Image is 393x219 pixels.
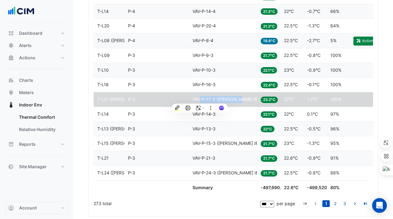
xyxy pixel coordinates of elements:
span: 22°C [284,9,294,14]
span: 97% [330,111,339,117]
span: 100% [330,97,341,102]
span: -0.5°C [307,126,321,131]
img: Company Logo [7,5,35,17]
span: Indoor Env [19,102,42,108]
span: 22.5°C [284,126,298,131]
span: 21.7°C [261,155,277,162]
span: Alerts [19,42,32,49]
span: T-L24 (NABERS IE) [97,170,153,175]
div: Indoor Env [5,111,69,138]
span: Meters [19,90,34,96]
app-icon: Alerts [8,42,14,49]
div: Summary [193,184,253,191]
a: go to first page [302,200,309,207]
span: P-3 [128,155,135,161]
span: T-L15 (NABERS IE) [97,141,153,146]
span: 22.1°C [261,111,277,118]
li: page 1 [321,200,331,207]
span: 21.7°C [261,170,277,177]
span: Dashboard [19,30,42,36]
span: 19.8°C [261,38,278,44]
span: VAV-P-13-3 [193,126,216,131]
span: 64% [330,23,339,28]
button: Action [353,37,375,45]
button: Reports [5,138,69,150]
a: Thermal Comfort [14,111,69,123]
span: P-3 [128,82,135,87]
span: 22.6°C [284,185,298,190]
span: -0.8°C [307,170,321,175]
span: T-L16 [97,82,109,87]
a: go to last page [362,200,369,207]
span: 80% [330,185,340,190]
button: Alerts [5,39,69,52]
span: VAV-P-9-3 [193,53,213,58]
li: page 3 [340,200,349,207]
span: 22.5°C [284,23,298,28]
app-icon: Actions [8,55,14,61]
span: 5% [330,38,337,43]
span: T-L13 (NABERS IE) [97,126,153,131]
app-icon: Indoor Env [8,102,14,108]
span: 95% [330,141,339,146]
span: per page [277,201,295,206]
span: T-L09 [97,53,110,58]
a: 1 [322,200,330,207]
div: Open Intercom Messenger [372,198,387,213]
span: P-3 [128,141,135,146]
span: P-3 [128,170,135,175]
span: VAV-P-16-3 [193,82,216,87]
span: VAV-P-10-3 [193,67,216,73]
span: 1.2°C [307,97,317,102]
button: Dashboard [5,27,69,39]
span: 88% [330,170,339,175]
span: 91% [330,155,339,161]
span: -0.9°C [307,67,321,73]
span: 21.7°C [261,141,277,147]
span: 100% [330,67,341,73]
span: Reports [19,141,36,147]
div: 273 total [94,196,259,211]
span: 100% [330,82,341,87]
span: VAV-P-15-3 (NABERS IE) [193,141,259,146]
span: -0.1°C [307,82,320,87]
span: 23.2°C [261,97,278,103]
button: Meters [5,86,69,99]
app-icon: Meters [8,90,14,96]
button: Charts [5,74,69,86]
span: 21.7°C [261,53,277,59]
span: VAV-P-14-3 [193,111,216,117]
span: 22.5°C [284,53,298,58]
button: Site Manager [5,161,69,173]
span: VAV-P-8-4 [193,38,213,43]
span: 0.1°C [307,111,318,117]
span: P-3 [128,97,135,102]
li: page 2 [331,200,340,207]
span: 66% [330,9,339,14]
span: VAV-P-20-4 [193,23,216,28]
button: Actions [5,52,69,64]
span: P-3 [128,111,135,117]
app-icon: Site Manager [8,164,14,170]
span: 23°C [284,141,294,146]
span: T-L21 [97,155,109,161]
span: -2.7°C [307,38,320,43]
span: P-3 [128,53,135,58]
span: Actions [19,55,35,61]
span: 22.5°C [284,82,298,87]
span: 22.1°C [261,67,277,74]
span: VAV-P-21-3 [193,155,215,161]
a: go to next page [351,200,359,207]
span: -0.8°C [307,53,321,58]
button: Account [5,202,69,214]
span: -1.3°C [307,141,320,146]
app-icon: Charts [8,77,14,83]
button: Indoor Env [5,99,69,111]
a: Relative Humidity [14,123,69,136]
span: 100% [330,53,341,58]
span: -1.3°C [307,23,320,28]
span: T-L14 [97,111,109,117]
span: 96% [330,126,339,131]
span: 21.2°C [261,23,277,30]
a: 3 [341,200,348,207]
